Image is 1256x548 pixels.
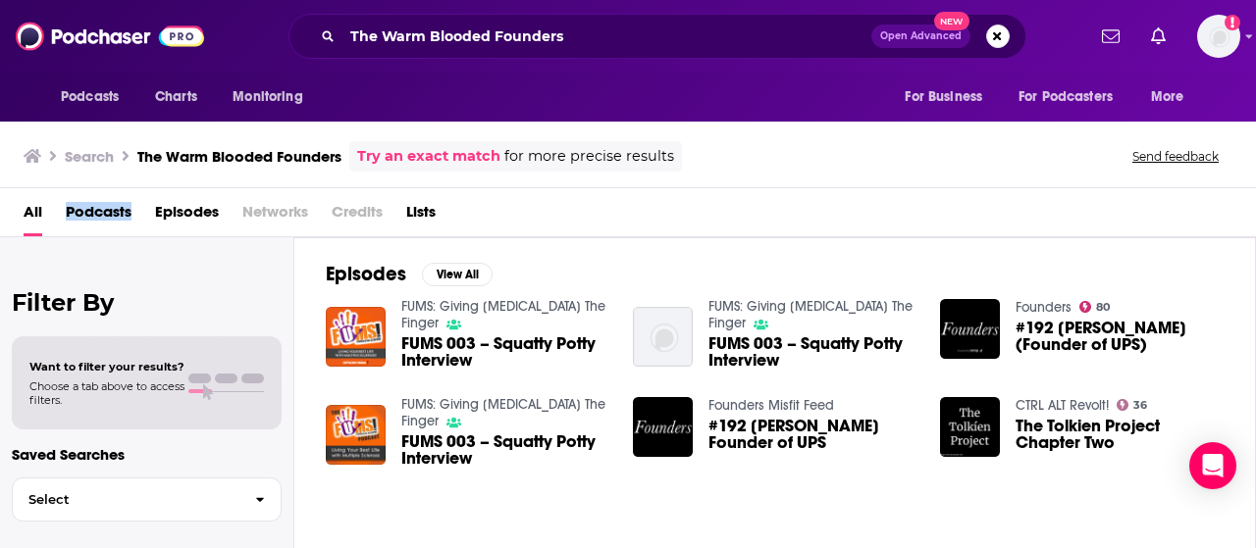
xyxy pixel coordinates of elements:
a: Founders [1016,299,1072,316]
span: 36 [1133,401,1147,410]
a: Episodes [155,196,219,236]
a: FUMS: Giving Multiple Sclerosis The Finger [708,298,913,331]
a: Charts [142,78,209,116]
h3: Search [65,147,114,166]
img: FUMS 003 – Squatty Potty Interview [326,405,386,465]
span: Want to filter your results? [29,360,184,374]
button: open menu [891,78,1007,116]
span: Podcasts [61,83,119,111]
span: 80 [1096,303,1110,312]
img: #192 Jim Casey (Founder of UPS) [940,299,1000,359]
span: For Business [905,83,982,111]
img: #192 Jim Casey Founder of UPS [633,397,693,457]
svg: Add a profile image [1225,15,1240,30]
a: Lists [406,196,436,236]
button: Open AdvancedNew [871,25,970,48]
span: #192 [PERSON_NAME] Founder of UPS [708,418,916,451]
a: Show notifications dropdown [1143,20,1174,53]
a: FUMS 003 – Squatty Potty Interview [401,433,609,467]
span: Monitoring [233,83,302,111]
span: Logged in as crenshawcomms [1197,15,1240,58]
a: 80 [1079,301,1111,313]
button: View All [422,263,493,286]
div: Search podcasts, credits, & more... [288,14,1026,59]
button: Select [12,477,282,522]
img: FUMS 003 – Squatty Potty Interview [326,307,386,367]
h2: Filter By [12,288,282,317]
a: #192 Jim Casey Founder of UPS [708,418,916,451]
img: User Profile [1197,15,1240,58]
span: Networks [242,196,308,236]
span: New [934,12,969,30]
span: Podcasts [66,196,131,236]
button: open menu [219,78,328,116]
span: Charts [155,83,197,111]
div: Open Intercom Messenger [1189,442,1236,489]
a: Founders Misfit Feed [708,397,834,414]
a: CTRL ALT Revolt! [1016,397,1109,414]
h3: The Warm Blooded Founders [137,147,341,166]
button: Show profile menu [1197,15,1240,58]
h2: Episodes [326,262,406,286]
input: Search podcasts, credits, & more... [342,21,871,52]
a: 36 [1117,399,1148,411]
a: EpisodesView All [326,262,493,286]
button: open menu [1006,78,1141,116]
span: Open Advanced [880,31,962,41]
button: open menu [47,78,144,116]
a: The Tolkien Project Chapter Two [1016,418,1224,451]
button: open menu [1137,78,1209,116]
img: Podchaser - Follow, Share and Rate Podcasts [16,18,204,55]
span: For Podcasters [1019,83,1113,111]
span: for more precise results [504,145,674,168]
span: Choose a tab above to access filters. [29,379,184,407]
span: Credits [332,196,383,236]
span: #192 [PERSON_NAME] (Founder of UPS) [1016,320,1224,353]
button: Send feedback [1126,148,1225,165]
a: FUMS: Giving Multiple Sclerosis The Finger [401,396,605,429]
span: More [1151,83,1184,111]
a: FUMS 003 – Squatty Potty Interview [708,335,916,369]
a: FUMS: Giving Multiple Sclerosis The Finger [401,298,605,331]
a: #192 Jim Casey (Founder of UPS) [1016,320,1224,353]
img: The Tolkien Project Chapter Two [940,397,1000,457]
p: Saved Searches [12,445,282,464]
span: Select [13,493,239,506]
a: Try an exact match [357,145,500,168]
a: All [24,196,42,236]
img: FUMS 003 – Squatty Potty Interview [633,307,693,367]
a: Show notifications dropdown [1094,20,1127,53]
a: FUMS 003 – Squatty Potty Interview [401,335,609,369]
